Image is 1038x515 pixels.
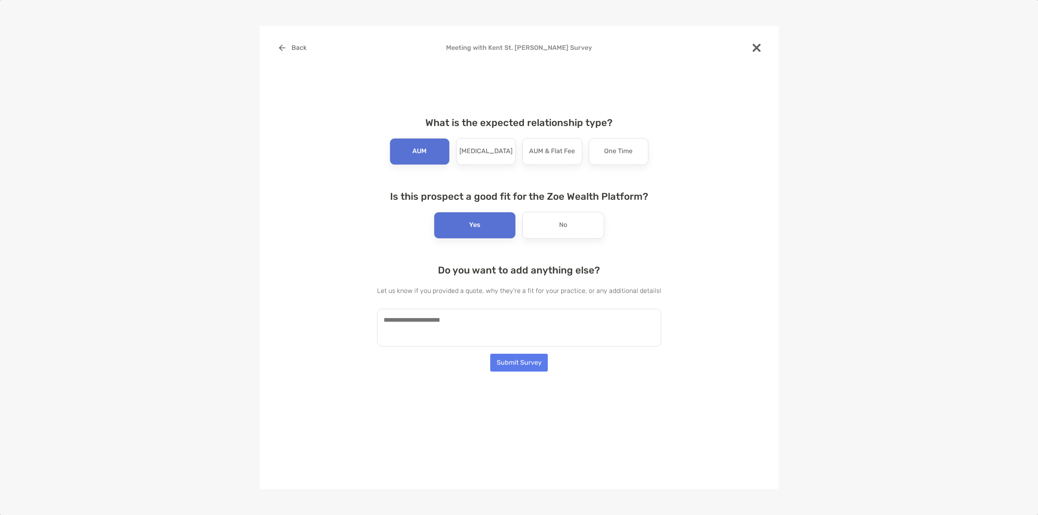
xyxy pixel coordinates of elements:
p: Yes [469,219,480,232]
img: close modal [753,44,761,52]
p: Let us know if you provided a quote, why they're a fit for your practice, or any additional details! [377,286,661,296]
h4: Do you want to add anything else? [377,265,661,276]
img: button icon [279,45,285,51]
h4: Meeting with Kent St. [PERSON_NAME] Survey [272,44,766,51]
h4: Is this prospect a good fit for the Zoe Wealth Platform? [377,191,661,202]
p: One Time [604,145,633,158]
button: Submit Survey [490,354,548,372]
p: AUM & Flat Fee [529,145,575,158]
p: AUM [412,145,427,158]
button: Back [272,39,313,57]
h4: What is the expected relationship type? [377,117,661,128]
p: No [559,219,567,232]
p: [MEDICAL_DATA] [459,145,513,158]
